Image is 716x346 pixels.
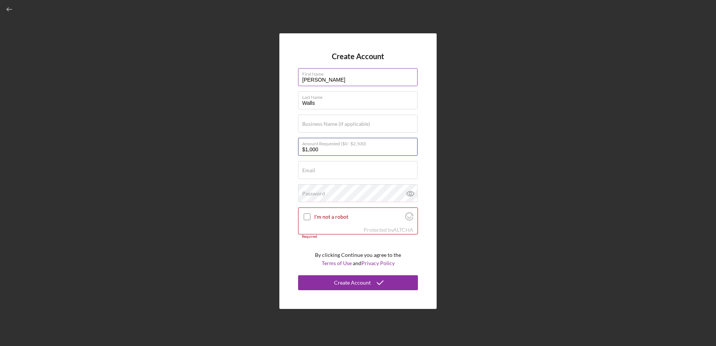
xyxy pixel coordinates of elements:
[298,234,418,239] div: Required
[298,275,418,290] button: Create Account
[302,138,418,146] label: Amount Requested ($0 - $2,500)
[332,52,384,61] h4: Create Account
[405,215,413,222] a: Visit Altcha.org
[364,227,413,233] div: Protected by
[334,275,371,290] div: Create Account
[322,260,352,266] a: Terms of Use
[361,260,395,266] a: Privacy Policy
[302,121,370,127] label: Business Name (if applicable)
[393,227,413,233] a: Visit Altcha.org
[315,251,401,268] p: By clicking Continue you agree to the and
[314,214,403,220] label: I'm not a robot
[302,191,325,197] label: Password
[302,92,418,100] label: Last Name
[302,167,315,173] label: Email
[302,69,418,77] label: First Name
